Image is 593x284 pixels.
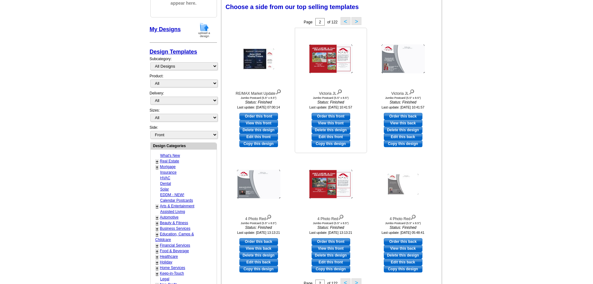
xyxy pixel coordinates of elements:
a: edit this design [239,259,278,266]
span: Page [304,20,313,24]
div: 4 Photo Red [297,213,365,222]
a: Beauty & Fitness [160,221,188,225]
a: Real Estate [160,159,179,163]
a: edit this design [312,259,350,266]
a: + [156,249,158,254]
a: Delete this design [239,127,278,133]
a: + [156,271,158,276]
a: Design Templates [150,49,197,55]
a: Delete this design [312,252,350,259]
iframe: LiveChat chat widget [468,139,593,284]
a: View this back [384,245,422,252]
a: View this back [384,120,422,127]
a: Legal [160,277,169,281]
img: upload-design [196,22,212,38]
a: + [156,266,158,271]
a: + [156,215,158,220]
a: use this design [312,113,350,120]
a: Home Services [160,266,185,270]
img: 4 Photo Red [388,174,419,195]
a: What's New [160,153,180,158]
a: use this design [384,238,422,245]
button: > [351,17,361,25]
a: Automotive [160,215,179,219]
small: Last update: [DATE] 07:00:14 [237,105,280,109]
div: Jumbo Postcard (5.5" x 8.5") [297,222,365,225]
small: Last update: [DATE] 13:13:21 [237,231,280,234]
a: Food & Beverage [160,249,189,253]
div: Product: [150,73,217,90]
img: view design details [409,88,415,95]
a: View this back [239,245,278,252]
a: Insurance [160,170,177,175]
span: Choose a side from our top selling templates [226,3,359,10]
a: Holiday [160,260,172,264]
a: My Designs [150,26,181,32]
img: Victoria JL [309,45,353,74]
i: Status: Finished [297,225,365,230]
a: use this design [239,113,278,120]
a: Copy this design [312,266,350,272]
a: Copy this design [384,266,422,272]
a: + [156,232,158,237]
div: Jumbo Postcard (5.5" x 8.5") [224,96,293,99]
i: Status: Finished [369,225,437,230]
img: view design details [410,213,416,220]
div: Victoria JL [297,88,365,96]
img: 4 Photo Red [309,170,353,199]
a: Dental [160,181,171,186]
a: View this front [312,120,350,127]
a: + [156,226,158,231]
a: HVAC [160,176,170,180]
a: Solar [160,187,169,191]
a: Copy this design [384,140,422,147]
img: view design details [337,88,342,95]
small: Last update: [DATE] 10:41:57 [309,105,352,109]
div: Sizes: [150,108,217,125]
a: View this front [239,120,278,127]
div: Delivery: [150,90,217,108]
a: Delete this design [384,252,422,259]
img: Victoria JL [381,45,425,74]
a: Delete this design [239,252,278,259]
a: Financial Services [160,243,190,248]
a: Delete this design [312,127,350,133]
div: Subcategory: [150,56,217,73]
div: 4 Photo Red [369,213,437,222]
a: Copy this design [239,140,278,147]
a: + [156,221,158,226]
a: use this design [239,238,278,245]
i: Status: Finished [224,99,293,105]
img: view design details [275,88,281,95]
small: Last update: [DATE] 05:48:41 [382,231,425,234]
img: RE/MAX Market Update [243,49,274,70]
button: < [341,17,351,25]
a: Copy this design [312,140,350,147]
div: 4 Photo Red [224,213,293,222]
a: Calendar Postcards [160,198,193,203]
a: edit this design [239,133,278,140]
i: Status: Finished [224,225,293,230]
a: edit this design [384,133,422,140]
div: RE/MAX Market Update [224,88,293,96]
a: use this design [312,238,350,245]
div: Side: [150,125,217,139]
a: + [156,165,158,170]
img: view design details [266,213,272,220]
a: View this front [312,245,350,252]
div: Jumbo Postcard (5.5" x 8.5") [297,96,365,99]
i: Status: Finished [297,99,365,105]
a: + [156,243,158,248]
a: edit this design [312,133,350,140]
a: Healthcare [160,254,178,259]
div: Design Categories [151,143,217,149]
img: 4 Photo Red [237,170,280,199]
a: use this design [384,113,422,120]
img: view design details [338,213,344,220]
div: Jumbo Postcard (5.5" x 8.5") [224,222,293,225]
a: Keep-in-Touch [160,271,184,276]
div: Jumbo Postcard (5.5" x 8.5") [369,222,437,225]
a: Copy this design [239,266,278,272]
div: Victoria JL [369,88,437,96]
a: + [156,159,158,164]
